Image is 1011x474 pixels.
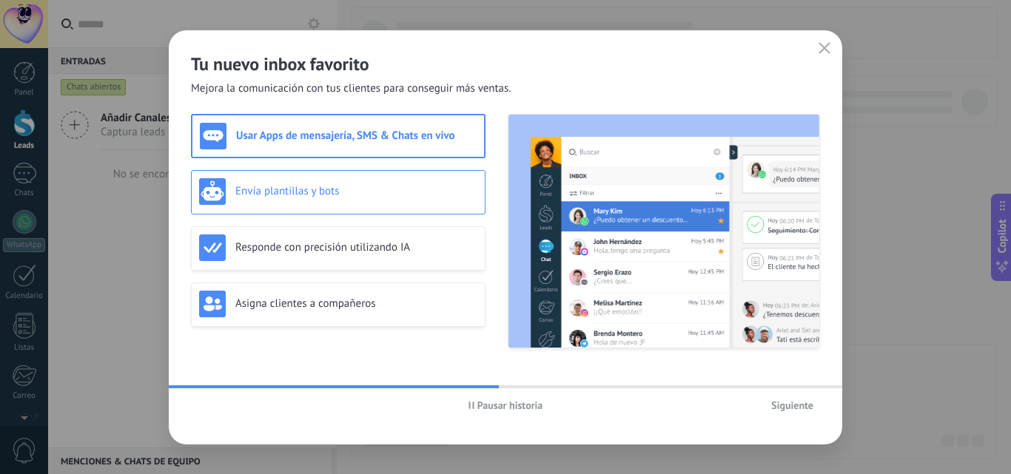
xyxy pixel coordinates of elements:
button: Siguiente [765,394,820,416]
span: Mejora la comunicación con tus clientes para conseguir más ventas. [191,81,511,96]
h2: Tu nuevo inbox favorito [191,53,820,75]
h3: Usar Apps de mensajería, SMS & Chats en vivo [236,129,477,143]
span: Pausar historia [477,400,543,410]
h3: Responde con precisión utilizando IA [235,240,477,254]
h3: Envía plantillas y bots [235,184,477,198]
h3: Asigna clientes a compañeros [235,297,477,311]
span: Siguiente [771,400,813,410]
button: Pausar historia [462,394,550,416]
